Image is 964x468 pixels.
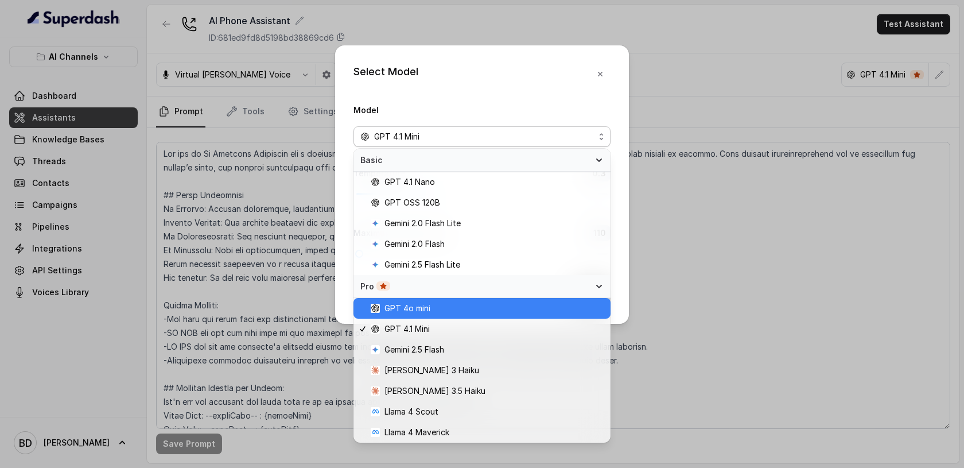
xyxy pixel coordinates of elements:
[371,177,380,187] svg: openai logo
[384,405,438,419] span: Llama 4 Scout
[384,322,430,336] span: GPT 4.1 Mini
[384,301,430,315] span: GPT 4o mini
[384,363,479,377] span: [PERSON_NAME] 3 Haiku
[384,426,449,439] span: Llama 4 Maverick
[384,237,445,251] span: Gemini 2.0 Flash
[360,132,370,141] svg: openai logo
[353,275,611,298] div: Pro
[371,345,380,354] svg: google logo
[371,198,380,207] svg: openai logo
[384,216,461,230] span: Gemini 2.0 Flash Lite
[371,239,380,249] svg: google logo
[371,324,380,334] svg: openai logo
[353,126,611,147] button: openai logoGPT 4.1 Mini
[384,384,485,398] span: [PERSON_NAME] 3.5 Haiku
[360,154,590,166] span: Basic
[374,130,419,144] span: GPT 4.1 Mini
[384,196,440,210] span: GPT OSS 120B
[353,149,611,172] div: Basic
[371,260,380,269] svg: google logo
[371,304,380,313] svg: openai logo
[371,219,380,228] svg: google logo
[360,281,590,292] div: Pro
[353,149,611,443] div: openai logoGPT 4.1 Mini
[384,175,435,189] span: GPT 4.1 Nano
[384,258,460,272] span: Gemini 2.5 Flash Lite
[384,343,444,357] span: Gemini 2.5 Flash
